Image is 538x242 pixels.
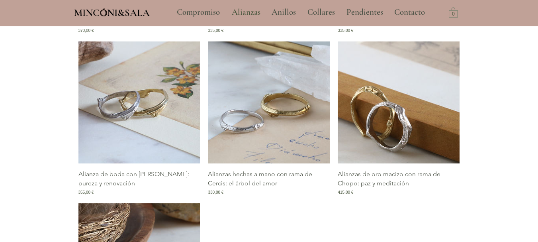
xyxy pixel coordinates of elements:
a: Alianzas de oro macizo con rama de Chopo: paz y meditación415,00 € [338,170,460,195]
p: Alianzas hechas a mano con rama de Cercis: el árbol del amor [208,170,330,188]
a: Carrito con 0 ítems [449,7,458,18]
p: Alianzas [228,2,264,22]
span: 330,00 € [208,189,223,195]
a: Contacto [388,2,431,22]
span: 415,00 € [338,189,353,195]
div: Galería de Alianzas hechas a mano con rama de Cercis: el árbol del amor [208,41,330,195]
a: Alianzas de oro únicas [78,41,200,163]
div: Galería de Alianza de boda con rama de Naranjo: pureza y renovación [78,41,200,195]
a: Alianzas hechas a mano Barcelona [208,41,330,163]
a: Compromiso [171,2,226,22]
a: MINCONI&SALA [74,5,150,18]
text: 0 [452,12,455,17]
p: Collares [303,2,339,22]
p: Pendientes [342,2,387,22]
img: Alianzas de oro artesanales Barcelona [338,41,460,163]
a: Pendientes [340,2,388,22]
a: Anillos [266,2,301,22]
p: Contacto [390,2,429,22]
a: Alianzas [226,2,266,22]
span: 335,00 € [338,28,353,33]
a: Alianza de boda con [PERSON_NAME]: pureza y renovación355,00 € [78,170,200,195]
span: 335,00 € [208,28,223,33]
a: Alianzas hechas a mano con rama de Cercis: el árbol del amor330,00 € [208,170,330,195]
img: Minconi Sala [100,8,107,16]
span: 370,00 € [78,28,94,33]
a: Collares [301,2,340,22]
span: MINCONI&SALA [74,7,150,19]
p: Alianza de boda con [PERSON_NAME]: pureza y renovación [78,170,200,188]
p: Anillos [268,2,300,22]
p: Compromiso [173,2,224,22]
span: 355,00 € [78,189,94,195]
p: Alianzas de oro macizo con rama de Chopo: paz y meditación [338,170,460,188]
div: Galería de Alianzas de oro macizo con rama de Chopo: paz y meditación [338,41,460,195]
nav: Sitio [155,2,447,22]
